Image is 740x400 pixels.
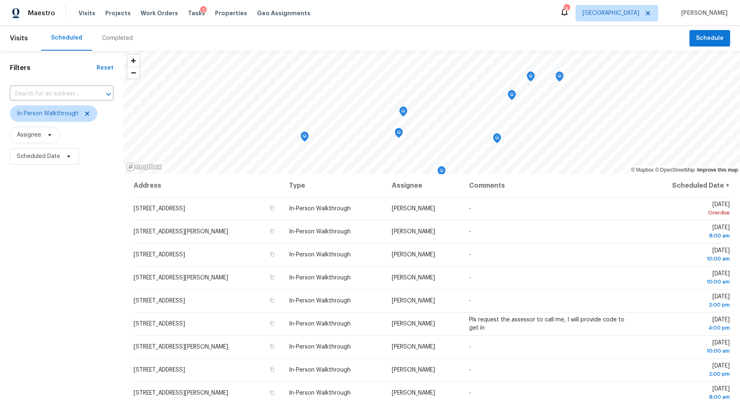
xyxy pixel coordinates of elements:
[268,343,276,350] button: Copy Address
[648,370,730,378] div: 2:00 pm
[469,298,471,304] span: -
[648,255,730,263] div: 10:00 am
[289,229,351,235] span: In-Person Walkthrough
[215,9,247,17] span: Properties
[555,72,564,84] div: Map marker
[134,229,228,235] span: [STREET_ADDRESS][PERSON_NAME]
[648,347,730,355] div: 10:00 am
[123,51,740,174] canvas: Map
[508,90,516,103] div: Map marker
[392,367,435,373] span: [PERSON_NAME]
[527,72,535,84] div: Map marker
[10,64,97,72] h1: Filters
[102,34,133,42] div: Completed
[289,298,351,304] span: In-Person Walkthrough
[564,5,569,13] div: 8
[437,166,446,179] div: Map marker
[392,344,435,350] span: [PERSON_NAME]
[648,271,730,286] span: [DATE]
[392,275,435,281] span: [PERSON_NAME]
[134,367,185,373] span: [STREET_ADDRESS]
[200,6,207,14] div: 2
[392,206,435,212] span: [PERSON_NAME]
[678,9,728,17] span: [PERSON_NAME]
[469,344,471,350] span: -
[289,344,351,350] span: In-Person Walkthrough
[583,9,639,17] span: [GEOGRAPHIC_DATA]
[392,298,435,304] span: [PERSON_NAME]
[134,390,228,396] span: [STREET_ADDRESS][PERSON_NAME]
[103,88,114,100] button: Open
[134,321,185,327] span: [STREET_ADDRESS]
[469,317,624,331] span: Pls request the assessor to call me, I will provide code to get in
[392,252,435,258] span: [PERSON_NAME]
[97,64,113,72] div: Reset
[51,34,82,42] div: Scheduled
[648,278,730,286] div: 10:00 am
[268,251,276,258] button: Copy Address
[134,206,185,212] span: [STREET_ADDRESS]
[289,367,351,373] span: In-Person Walkthrough
[17,109,79,118] span: In-Person Walkthrough
[642,174,730,197] th: Scheduled Date ↑
[134,344,228,350] span: [STREET_ADDRESS][PERSON_NAME]
[268,228,276,235] button: Copy Address
[648,225,730,240] span: [DATE]
[697,167,738,173] a: Improve this map
[462,174,642,197] th: Comments
[133,174,282,197] th: Address
[469,229,471,235] span: -
[493,133,501,146] div: Map marker
[469,367,471,373] span: -
[289,206,351,212] span: In-Person Walkthrough
[134,252,185,258] span: [STREET_ADDRESS]
[17,131,41,139] span: Assignee
[268,205,276,212] button: Copy Address
[79,9,95,17] span: Visits
[188,10,205,16] span: Tasks
[10,29,28,47] span: Visits
[469,390,471,396] span: -
[385,174,462,197] th: Assignee
[105,9,131,17] span: Projects
[301,132,309,144] div: Map marker
[127,67,139,79] button: Zoom out
[469,206,471,212] span: -
[257,9,310,17] span: Geo Assignments
[268,297,276,304] button: Copy Address
[648,232,730,240] div: 8:00 am
[655,167,695,173] a: OpenStreetMap
[648,324,730,332] div: 4:00 pm
[28,9,55,17] span: Maestro
[268,320,276,327] button: Copy Address
[17,152,60,160] span: Scheduled Date
[469,252,471,258] span: -
[399,107,407,119] div: Map marker
[648,301,730,309] div: 2:00 pm
[10,88,90,100] input: Search for an address...
[648,340,730,355] span: [DATE]
[696,33,724,44] span: Schedule
[469,275,471,281] span: -
[141,9,178,17] span: Work Orders
[268,274,276,281] button: Copy Address
[268,389,276,396] button: Copy Address
[648,248,730,263] span: [DATE]
[392,321,435,327] span: [PERSON_NAME]
[289,252,351,258] span: In-Person Walkthrough
[648,294,730,309] span: [DATE]
[648,317,730,332] span: [DATE]
[395,128,403,141] div: Map marker
[648,202,730,217] span: [DATE]
[282,174,385,197] th: Type
[126,162,162,172] a: Mapbox homepage
[268,366,276,373] button: Copy Address
[392,229,435,235] span: [PERSON_NAME]
[631,167,654,173] a: Mapbox
[127,55,139,67] button: Zoom in
[289,275,351,281] span: In-Person Walkthrough
[134,298,185,304] span: [STREET_ADDRESS]
[689,30,730,47] button: Schedule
